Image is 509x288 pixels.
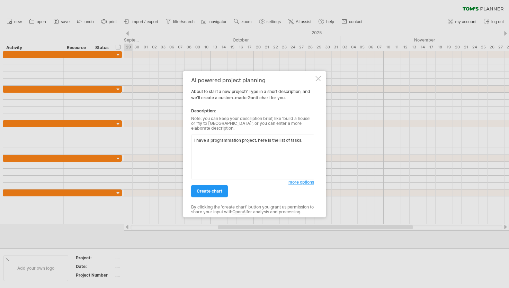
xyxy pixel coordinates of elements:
div: Note: you can keep your description brief, like 'build a house' or 'fly to [GEOGRAPHIC_DATA]', or... [191,116,314,131]
div: About to start a new project? Type in a short description, and we'll create a custom-made Gantt c... [191,77,314,211]
a: create chart [191,185,228,197]
div: AI powered project planning [191,77,314,83]
a: OpenAI [232,210,247,215]
span: more options [288,179,314,185]
div: By clicking the 'create chart' button you grant us permission to share your input with for analys... [191,205,314,215]
a: more options [288,179,314,185]
span: create chart [197,188,222,194]
div: Description: [191,108,314,114]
